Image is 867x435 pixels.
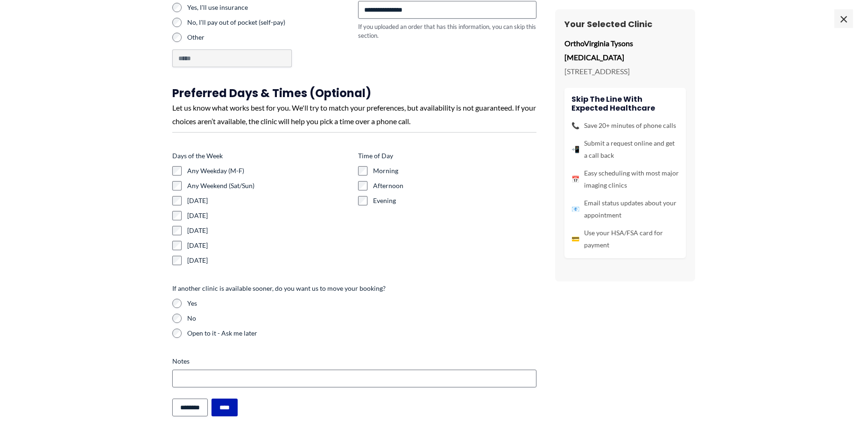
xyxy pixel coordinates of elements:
[571,173,579,185] span: 📅
[373,166,536,175] label: Morning
[187,299,536,308] label: Yes
[172,357,536,366] label: Notes
[172,86,536,100] h3: Preferred Days & Times (Optional)
[358,151,393,161] legend: Time of Day
[187,226,351,235] label: [DATE]
[187,256,351,265] label: [DATE]
[172,151,223,161] legend: Days of the Week
[564,19,686,29] h3: Your Selected Clinic
[571,137,679,161] li: Submit a request online and get a call back
[358,22,536,40] div: If you uploaded an order that has this information, you can skip this section.
[571,167,679,191] li: Easy scheduling with most major imaging clinics
[571,119,579,132] span: 📞
[373,181,536,190] label: Afternoon
[187,196,351,205] label: [DATE]
[172,101,536,128] div: Let us know what works best for you. We'll try to match your preferences, but availability is not...
[571,119,679,132] li: Save 20+ minutes of phone calls
[571,227,679,251] li: Use your HSA/FSA card for payment
[187,314,536,323] label: No
[187,329,536,338] label: Open to it - Ask me later
[571,197,679,221] li: Email status updates about your appointment
[187,3,351,12] label: Yes, I'll use insurance
[187,33,351,42] label: Other
[571,203,579,215] span: 📧
[564,64,686,78] p: [STREET_ADDRESS]
[373,196,536,205] label: Evening
[187,241,351,250] label: [DATE]
[187,211,351,220] label: [DATE]
[187,181,351,190] label: Any Weekend (Sat/Sun)
[187,166,351,175] label: Any Weekday (M-F)
[571,95,679,112] h4: Skip the line with Expected Healthcare
[172,284,386,293] legend: If another clinic is available sooner, do you want us to move your booking?
[571,143,579,155] span: 📲
[187,18,351,27] label: No, I'll pay out of pocket (self-pay)
[564,36,686,64] p: OrthoVirginia Tysons [MEDICAL_DATA]
[172,49,292,67] input: Other Choice, please specify
[571,233,579,245] span: 💳
[834,9,853,28] span: ×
